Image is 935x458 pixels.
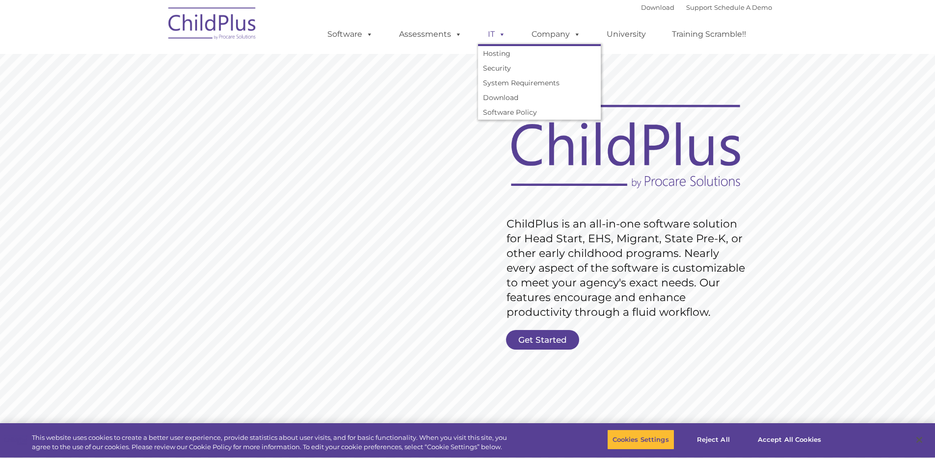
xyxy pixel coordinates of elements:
img: ChildPlus by Procare Solutions [163,0,262,50]
button: Accept All Cookies [752,430,827,450]
a: Hosting [478,46,601,61]
a: University [597,25,656,44]
a: Schedule A Demo [714,3,772,11]
a: IT [478,25,515,44]
a: Security [478,61,601,76]
div: This website uses cookies to create a better user experience, provide statistics about user visit... [32,433,514,452]
a: Download [478,90,601,105]
a: Software [318,25,383,44]
a: Support [686,3,712,11]
button: Close [908,429,930,451]
a: Assessments [389,25,472,44]
a: Download [641,3,674,11]
button: Reject All [683,430,744,450]
a: Training Scramble!! [662,25,756,44]
a: Software Policy [478,105,601,120]
button: Cookies Settings [607,430,674,450]
a: Company [522,25,590,44]
rs-layer: ChildPlus is an all-in-one software solution for Head Start, EHS, Migrant, State Pre-K, or other ... [507,217,750,320]
a: System Requirements [478,76,601,90]
a: Get Started [506,330,579,350]
font: | [641,3,772,11]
